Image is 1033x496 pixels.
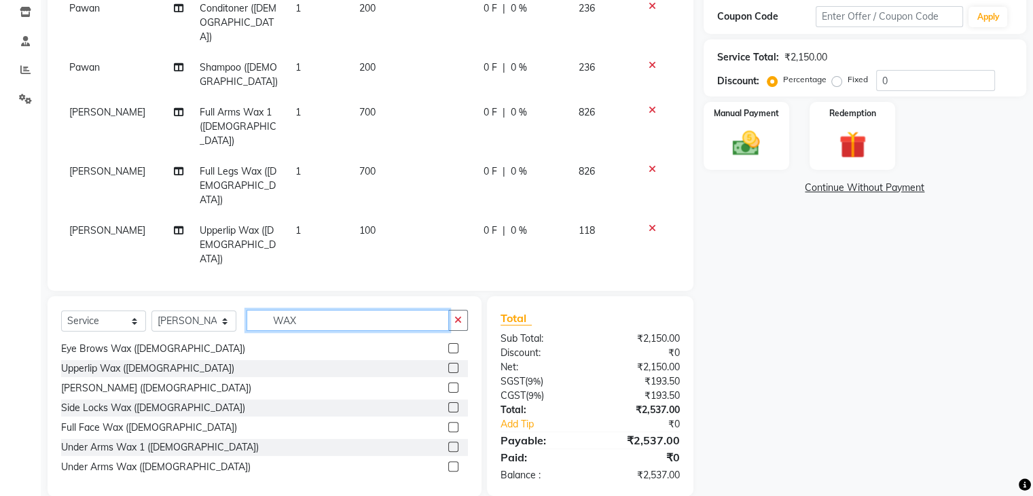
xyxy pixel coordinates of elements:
[490,389,590,403] div: ( )
[579,165,595,177] span: 826
[61,440,259,455] div: Under Arms Wax 1 ([DEMOGRAPHIC_DATA])
[295,165,301,177] span: 1
[484,164,497,179] span: 0 F
[490,374,590,389] div: ( )
[490,468,590,482] div: Balance :
[503,1,505,16] span: |
[490,432,590,448] div: Payable:
[501,389,526,402] span: CGST
[717,50,779,65] div: Service Total:
[359,106,376,118] span: 700
[501,311,532,325] span: Total
[590,432,690,448] div: ₹2,537.00
[590,346,690,360] div: ₹0
[490,332,590,346] div: Sub Total:
[61,401,245,415] div: Side Locks Wax ([DEMOGRAPHIC_DATA])
[484,60,497,75] span: 0 F
[724,128,768,159] img: _cash.svg
[503,60,505,75] span: |
[579,61,595,73] span: 236
[69,165,145,177] span: [PERSON_NAME]
[501,375,525,387] span: SGST
[579,2,595,14] span: 236
[484,1,497,16] span: 0 F
[490,417,606,431] a: Add Tip
[968,7,1007,27] button: Apply
[503,105,505,120] span: |
[590,449,690,465] div: ₹0
[200,2,276,43] span: Conditoner ([DEMOGRAPHIC_DATA])
[484,105,497,120] span: 0 F
[61,361,234,376] div: Upperlip Wax ([DEMOGRAPHIC_DATA])
[200,61,278,88] span: Shampoo ([DEMOGRAPHIC_DATA])
[590,403,690,417] div: ₹2,537.00
[511,164,527,179] span: 0 %
[69,106,145,118] span: [PERSON_NAME]
[69,224,145,236] span: [PERSON_NAME]
[829,107,876,120] label: Redemption
[295,61,301,73] span: 1
[61,342,245,356] div: Eye Brows Wax ([DEMOGRAPHIC_DATA])
[831,128,875,162] img: _gift.svg
[511,105,527,120] span: 0 %
[359,224,376,236] span: 100
[295,2,301,14] span: 1
[69,2,100,14] span: Pawan
[503,164,505,179] span: |
[359,2,376,14] span: 200
[714,107,779,120] label: Manual Payment
[359,61,376,73] span: 200
[848,73,868,86] label: Fixed
[528,390,541,401] span: 9%
[783,73,827,86] label: Percentage
[490,449,590,465] div: Paid:
[61,460,251,474] div: Under Arms Wax ([DEMOGRAPHIC_DATA])
[61,421,237,435] div: Full Face Wax ([DEMOGRAPHIC_DATA])
[717,10,816,24] div: Coupon Code
[484,224,497,238] span: 0 F
[490,403,590,417] div: Total:
[511,224,527,238] span: 0 %
[579,224,595,236] span: 118
[717,74,759,88] div: Discount:
[579,106,595,118] span: 826
[816,6,964,27] input: Enter Offer / Coupon Code
[590,389,690,403] div: ₹193.50
[590,468,690,482] div: ₹2,537.00
[606,417,689,431] div: ₹0
[247,310,449,331] input: Search or Scan
[706,181,1023,195] a: Continue Without Payment
[200,224,276,265] span: Upperlip Wax ([DEMOGRAPHIC_DATA])
[295,224,301,236] span: 1
[359,165,376,177] span: 700
[295,106,301,118] span: 1
[590,360,690,374] div: ₹2,150.00
[69,61,100,73] span: Pawan
[590,374,690,389] div: ₹193.50
[590,332,690,346] div: ₹2,150.00
[528,376,541,387] span: 9%
[200,106,276,147] span: Full Arms Wax 1 ([DEMOGRAPHIC_DATA])
[503,224,505,238] span: |
[511,60,527,75] span: 0 %
[61,381,251,395] div: [PERSON_NAME] ([DEMOGRAPHIC_DATA])
[490,360,590,374] div: Net:
[511,1,527,16] span: 0 %
[784,50,827,65] div: ₹2,150.00
[200,165,276,206] span: Full Legs Wax ([DEMOGRAPHIC_DATA])
[490,346,590,360] div: Discount:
